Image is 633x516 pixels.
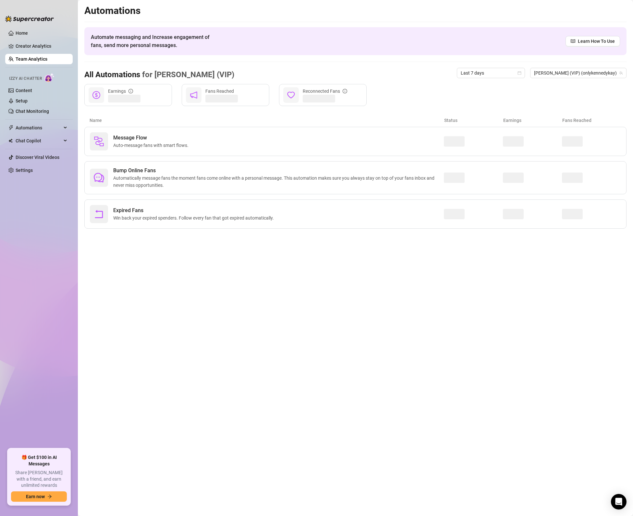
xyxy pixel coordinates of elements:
[84,5,627,17] h2: Automations
[562,117,621,124] article: Fans Reached
[16,123,62,133] span: Automations
[287,91,295,99] span: heart
[94,136,104,147] img: svg%3e
[534,68,623,78] span: Kennedy (VIP) (onlykennedykay)
[113,214,276,222] span: Win back your expired spenders. Follow every fan that got expired automatically.
[113,174,444,189] span: Automatically message fans the moment fans come online with a personal message. This automation m...
[140,70,234,79] span: for [PERSON_NAME] (VIP)
[90,117,444,124] article: Name
[578,38,615,45] span: Learn How To Use
[16,56,47,62] a: Team Analytics
[92,91,100,99] span: dollar
[619,71,623,75] span: team
[343,89,347,93] span: info-circle
[503,117,562,124] article: Earnings
[9,76,42,82] span: Izzy AI Chatter
[11,491,67,502] button: Earn nowarrow-right
[571,39,575,43] span: read
[16,109,49,114] a: Chat Monitoring
[517,71,521,75] span: calendar
[91,33,216,49] span: Automate messaging and Increase engagement of fans, send more personal messages.
[461,68,521,78] span: Last 7 days
[44,73,55,82] img: AI Chatter
[16,168,33,173] a: Settings
[16,41,67,51] a: Creator Analytics
[113,207,276,214] span: Expired Fans
[11,454,67,467] span: 🎁 Get $100 in AI Messages
[611,494,627,510] div: Open Intercom Messenger
[444,117,503,124] article: Status
[113,142,191,149] span: Auto-message fans with smart flows.
[113,167,444,174] span: Bump Online Fans
[26,494,45,499] span: Earn now
[5,16,54,22] img: logo-BBDzfeDw.svg
[16,136,62,146] span: Chat Copilot
[303,88,347,95] div: Reconnected Fans
[94,173,104,183] span: comment
[16,88,32,93] a: Content
[16,30,28,36] a: Home
[94,209,104,219] span: rollback
[108,88,133,95] div: Earnings
[8,138,13,143] img: Chat Copilot
[190,91,198,99] span: notification
[47,494,52,499] span: arrow-right
[205,89,234,94] span: Fans Reached
[11,470,67,489] span: Share [PERSON_NAME] with a friend, and earn unlimited rewards
[8,125,14,130] span: thunderbolt
[128,89,133,93] span: info-circle
[566,36,620,46] a: Learn How To Use
[84,70,234,80] h3: All Automations
[16,98,28,103] a: Setup
[16,155,59,160] a: Discover Viral Videos
[113,134,191,142] span: Message Flow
